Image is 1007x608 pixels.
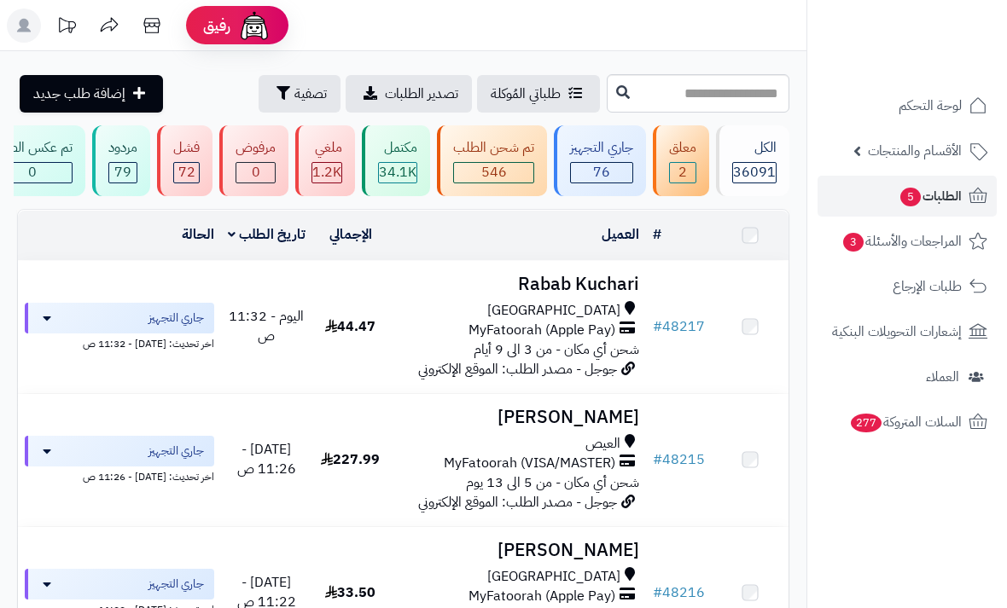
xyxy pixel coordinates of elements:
a: الحالة [182,224,214,245]
span: 76 [571,163,632,182]
span: لوحة التحكم [899,94,962,118]
span: MyFatoorah (VISA/MASTER) [444,454,615,473]
span: السلات المتروكة [849,410,962,434]
span: إضافة طلب جديد [33,84,125,104]
a: # [653,224,661,245]
span: الطلبات [899,184,962,208]
span: 1.2K [312,163,341,182]
span: 546 [454,163,533,182]
span: العملاء [926,365,959,389]
span: 36091 [733,163,776,182]
div: مردود [108,138,137,158]
a: ملغي 1.2K [292,125,358,196]
div: جاري التجهيز [570,138,633,158]
span: جوجل - مصدر الطلب: الموقع الإلكتروني [418,492,617,512]
a: تصدير الطلبات [346,75,472,113]
span: تصفية [294,84,327,104]
a: الطلبات5 [818,176,997,217]
a: معلق 2 [649,125,713,196]
span: 33.50 [325,582,375,603]
span: جاري التجهيز [148,576,204,593]
h3: [PERSON_NAME] [396,541,639,560]
div: 34132 [379,163,416,182]
a: #48216 [653,582,705,603]
span: 227.99 [321,449,380,470]
div: مكتمل [378,138,417,158]
a: إضافة طلب جديد [20,75,163,113]
span: إشعارات التحويلات البنكية [832,320,962,344]
span: شحن أي مكان - من 3 الى 9 أيام [474,339,639,360]
span: جاري التجهيز [148,310,204,327]
span: رفيق [203,15,230,36]
h3: [PERSON_NAME] [396,408,639,427]
a: إشعارات التحويلات البنكية [818,311,997,352]
a: لوحة التحكم [818,85,997,126]
span: 277 [849,413,882,433]
div: ملغي [311,138,342,158]
a: #48217 [653,316,705,337]
span: # [653,582,662,603]
span: اليوم - 11:32 ص [229,306,304,346]
span: تصدير الطلبات [385,84,458,104]
a: تحديثات المنصة [45,9,88,47]
span: 72 [174,163,199,182]
div: فشل [173,138,200,158]
span: [GEOGRAPHIC_DATA] [487,567,620,587]
span: المراجعات والأسئلة [841,229,962,253]
span: [GEOGRAPHIC_DATA] [487,301,620,321]
span: الأقسام والمنتجات [868,139,962,163]
div: الكل [732,138,777,158]
span: 5 [899,187,922,207]
a: #48215 [653,449,705,470]
span: طلبات الإرجاع [893,275,962,298]
span: MyFatoorah (Apple Pay) [469,587,615,606]
div: اخر تحديث: [DATE] - 11:32 ص [25,333,214,351]
a: الكل36091 [713,125,793,196]
div: معلق [669,138,696,158]
span: 3 [842,232,864,252]
span: # [653,449,662,470]
div: تم شحن الطلب [453,138,534,158]
a: مرفوض 0 [216,125,292,196]
span: 0 [236,163,275,182]
a: المراجعات والأسئلة3 [818,221,997,262]
span: 79 [109,163,137,182]
a: فشل 72 [154,125,216,196]
span: [DATE] - 11:26 ص [237,439,296,479]
h3: Rabab Kuchari [396,275,639,294]
span: جوجل - مصدر الطلب: الموقع الإلكتروني [418,359,617,379]
span: العيص [585,434,620,454]
img: logo-2.png [891,18,991,54]
div: مرفوض [236,138,276,158]
a: الإجمالي [329,224,372,245]
div: اخر تحديث: [DATE] - 11:26 ص [25,466,214,484]
a: العميل [602,224,639,245]
img: ai-face.png [237,9,271,43]
span: 34.1K [379,163,416,182]
a: تاريخ الطلب [228,224,306,245]
a: مردود 79 [89,125,154,196]
span: طلباتي المُوكلة [491,84,561,104]
a: طلباتي المُوكلة [477,75,600,113]
a: مكتمل 34.1K [358,125,434,196]
span: 2 [670,163,696,182]
a: تم شحن الطلب 546 [434,125,550,196]
span: MyFatoorah (Apple Pay) [469,321,615,340]
button: تصفية [259,75,341,113]
a: السلات المتروكة277 [818,402,997,443]
span: شحن أي مكان - من 5 الى 13 يوم [466,472,639,493]
div: 1159 [312,163,341,182]
span: جاري التجهيز [148,443,204,460]
span: 44.47 [325,316,375,337]
span: # [653,316,662,337]
a: جاري التجهيز 76 [550,125,649,196]
a: العملاء [818,356,997,397]
a: طلبات الإرجاع [818,266,997,307]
